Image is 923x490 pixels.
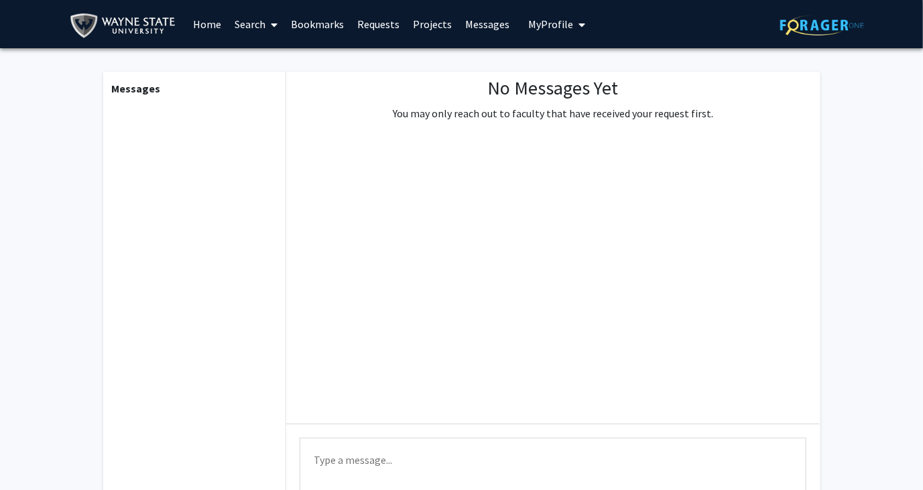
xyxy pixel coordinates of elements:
p: You may only reach out to faculty that have received your request first. [393,105,713,121]
span: My Profile [528,17,573,31]
a: Home [186,1,228,48]
img: ForagerOne Logo [780,15,864,36]
h1: No Messages Yet [393,77,713,100]
iframe: Chat [10,430,57,480]
a: Projects [406,1,458,48]
a: Search [228,1,284,48]
b: Messages [112,82,161,95]
a: Requests [351,1,406,48]
a: Bookmarks [284,1,351,48]
img: Wayne State University Logo [70,11,182,41]
a: Messages [458,1,516,48]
